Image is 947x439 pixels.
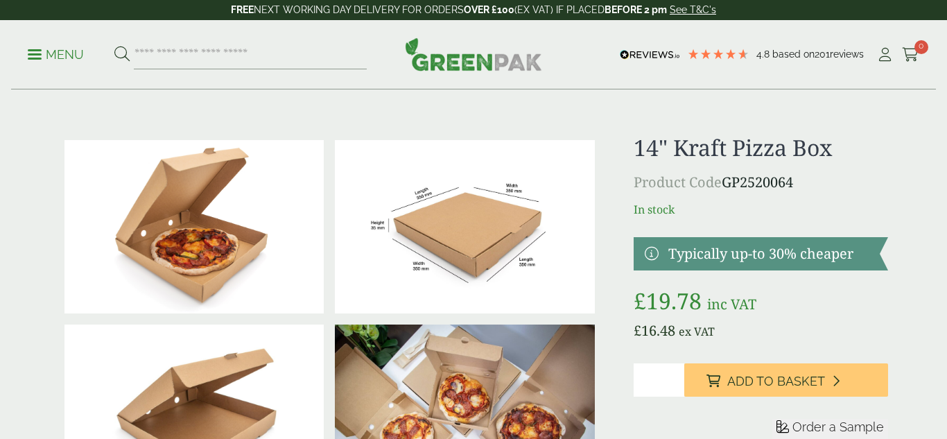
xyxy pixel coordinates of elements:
[634,135,888,161] h1: 14" Kraft Pizza Box
[634,201,888,218] p: In stock
[670,4,716,15] a: See T&C's
[727,374,825,389] span: Add to Basket
[679,324,715,339] span: ex VAT
[756,49,772,60] span: 4.8
[335,140,594,313] img: Pizza_14
[464,4,514,15] strong: OVER £100
[902,44,919,65] a: 0
[231,4,254,15] strong: FREE
[634,321,675,340] bdi: 16.48
[28,46,84,60] a: Menu
[405,37,542,71] img: GreenPak Supplies
[64,140,324,313] img: IMG_5338 New14 (Large)
[914,40,928,54] span: 0
[605,4,667,15] strong: BEFORE 2 pm
[620,50,680,60] img: REVIEWS.io
[772,49,815,60] span: Based on
[815,49,830,60] span: 201
[687,48,749,60] div: 4.79 Stars
[876,48,894,62] i: My Account
[792,420,884,434] span: Order a Sample
[684,363,888,397] button: Add to Basket
[634,286,646,316] span: £
[634,286,702,316] bdi: 19.78
[28,46,84,63] p: Menu
[830,49,864,60] span: reviews
[634,173,722,191] span: Product Code
[707,295,756,313] span: inc VAT
[634,321,641,340] span: £
[902,48,919,62] i: Cart
[634,172,888,193] p: GP2520064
